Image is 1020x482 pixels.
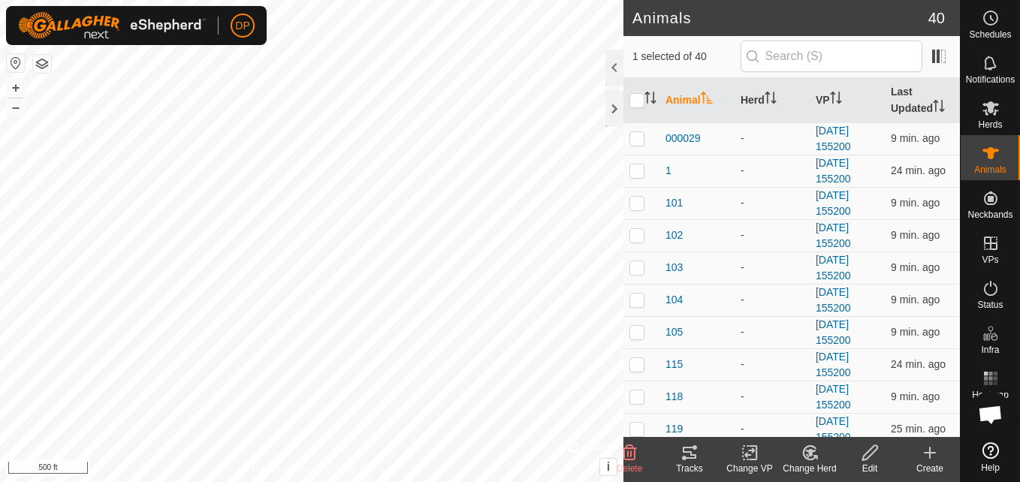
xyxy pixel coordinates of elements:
a: [DATE] 155200 [816,286,851,314]
div: Edit [840,462,900,475]
span: Sep 15, 2025, 6:23 PM [891,197,940,209]
span: 105 [665,324,683,340]
input: Search (S) [741,41,922,72]
span: 103 [665,260,683,276]
span: 102 [665,227,683,243]
span: Sep 15, 2025, 6:08 PM [891,358,946,370]
span: Sep 15, 2025, 6:23 PM [891,326,940,338]
p-sorticon: Activate to sort [644,94,656,106]
a: Help [961,436,1020,478]
a: [DATE] 155200 [816,157,851,185]
span: Sep 15, 2025, 6:23 PM [891,132,940,144]
span: 40 [928,7,945,29]
th: Herd [735,78,810,123]
button: – [7,98,25,116]
div: - [741,357,804,372]
button: + [7,79,25,97]
div: - [741,195,804,211]
div: Change Herd [780,462,840,475]
a: [DATE] 155200 [816,415,851,443]
span: Heatmap [972,390,1009,399]
th: VP [810,78,885,123]
span: 115 [665,357,683,372]
span: DP [235,18,249,34]
div: Tracks [659,462,720,475]
a: [DATE] 155200 [816,351,851,378]
div: Change VP [720,462,780,475]
div: - [741,292,804,308]
a: [DATE] 155200 [816,221,851,249]
p-sorticon: Activate to sort [701,94,713,106]
a: Contact Us [327,462,371,476]
span: Sep 15, 2025, 6:08 PM [891,164,946,176]
span: Herds [978,120,1002,129]
th: Animal [659,78,735,123]
p-sorticon: Activate to sort [933,102,945,114]
a: [DATE] 155200 [816,318,851,346]
span: 101 [665,195,683,211]
span: i [607,460,610,473]
span: Delete [617,463,643,474]
span: 000029 [665,131,701,146]
div: Create [900,462,960,475]
span: Notifications [966,75,1015,84]
span: 104 [665,292,683,308]
span: 1 selected of 40 [632,49,741,65]
div: - [741,163,804,179]
div: - [741,131,804,146]
a: [DATE] 155200 [816,125,851,152]
span: 119 [665,421,683,437]
div: - [741,227,804,243]
span: Animals [974,165,1006,174]
span: Status [977,300,1003,309]
button: Map Layers [33,55,51,73]
span: Schedules [969,30,1011,39]
span: Neckbands [967,210,1012,219]
p-sorticon: Activate to sort [830,94,842,106]
span: Sep 15, 2025, 6:23 PM [891,229,940,241]
div: Open chat [968,392,1013,437]
div: - [741,389,804,405]
th: Last Updated [885,78,960,123]
span: Infra [981,345,999,354]
span: Help [981,463,1000,472]
span: Sep 15, 2025, 6:23 PM [891,294,940,306]
a: [DATE] 155200 [816,254,851,282]
a: [DATE] 155200 [816,383,851,411]
p-sorticon: Activate to sort [765,94,777,106]
span: 1 [665,163,671,179]
a: Privacy Policy [252,462,309,476]
span: Sep 15, 2025, 6:23 PM [891,261,940,273]
a: [DATE] 155200 [816,189,851,217]
img: Gallagher Logo [18,12,206,39]
div: - [741,421,804,437]
button: Reset Map [7,54,25,72]
span: Sep 15, 2025, 6:08 PM [891,423,946,435]
div: - [741,324,804,340]
div: - [741,260,804,276]
span: Sep 15, 2025, 6:23 PM [891,390,940,402]
span: 118 [665,389,683,405]
button: i [600,459,617,475]
span: VPs [982,255,998,264]
h2: Animals [632,9,928,27]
